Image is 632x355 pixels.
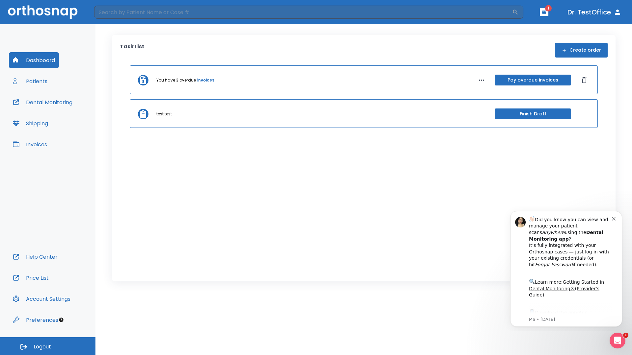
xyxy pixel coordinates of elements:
[94,6,512,19] input: Search by Patient Name or Case #
[9,291,74,307] button: Account Settings
[565,6,624,18] button: Dr. TestOffice
[58,317,64,323] div: Tooltip anchor
[555,43,608,58] button: Create order
[112,10,117,15] button: Dismiss notification
[9,136,51,152] button: Invoices
[197,77,214,83] a: invoices
[156,77,196,83] p: You have 3 overdue
[156,111,172,117] p: test test
[9,94,76,110] button: Dental Monitoring
[120,43,145,58] p: Task List
[579,75,590,85] button: Dismiss
[9,52,59,68] button: Dashboard
[495,75,571,85] button: Pay overdue invoices
[29,111,112,117] p: Message from Ma, sent 5w ago
[8,5,78,19] img: Orthosnap
[29,105,87,117] a: App Store
[500,205,632,331] iframe: Intercom notifications message
[34,343,51,350] span: Logout
[9,270,53,286] button: Price List
[545,5,552,12] span: 1
[9,312,62,328] button: Preferences
[9,115,52,131] button: Shipping
[9,249,62,265] button: Help Center
[9,73,51,89] button: Patients
[495,108,571,119] button: Finish Draft
[610,333,625,348] iframe: Intercom live chat
[623,333,628,338] span: 1
[29,103,112,137] div: Download the app: | ​ Let us know if you need help getting started!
